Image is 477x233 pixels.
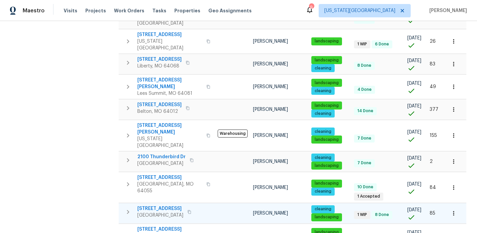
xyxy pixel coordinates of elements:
span: cleaning [312,111,334,116]
span: [PERSON_NAME] [253,133,288,138]
span: Liberty, MO 64068 [137,63,182,69]
span: cleaning [312,155,334,161]
span: landscaping [312,103,341,108]
span: Warehousing [218,130,248,138]
span: [PERSON_NAME] [253,62,288,66]
span: 2100 Thunderbird Dr [137,154,186,160]
span: Visits [64,7,77,14]
span: [PERSON_NAME] [253,84,288,89]
span: landscaping [312,214,341,220]
span: 7 Done [355,136,374,141]
span: [STREET_ADDRESS][PERSON_NAME] [137,122,202,136]
span: cleaning [312,189,334,194]
span: [DATE] [407,130,421,135]
span: [DATE] [407,182,421,187]
span: [DATE] [407,58,421,63]
span: Geo Assignments [208,7,252,14]
span: Belton, MO 64012 [137,108,182,115]
span: Properties [174,7,200,14]
span: [STREET_ADDRESS] [137,101,182,108]
span: [DATE] [407,104,421,108]
span: [DATE] [407,81,421,86]
span: 14 Done [355,108,376,114]
span: [STREET_ADDRESS] [137,31,202,38]
span: 4 Done [355,87,374,92]
span: 2 [430,159,433,164]
span: [GEOGRAPHIC_DATA], MO 64055 [137,181,202,194]
span: [STREET_ADDRESS][PERSON_NAME] [137,77,202,90]
span: cleaning [312,88,334,94]
span: [STREET_ADDRESS] [137,205,183,212]
span: 10 Done [355,184,376,190]
span: landscaping [312,57,341,63]
span: [DATE] [407,36,421,40]
span: 1 WIP [355,212,370,218]
span: [PERSON_NAME] [253,211,288,216]
span: [DATE] [407,156,421,161]
span: [PERSON_NAME] [253,39,288,44]
span: [PERSON_NAME] [253,107,288,112]
span: landscaping [312,80,341,86]
span: [GEOGRAPHIC_DATA] [137,212,183,219]
span: [DATE] [407,208,421,212]
span: 377 [430,107,438,112]
span: [PERSON_NAME] [253,159,288,164]
span: [GEOGRAPHIC_DATA] [137,160,186,167]
span: Maestro [23,7,45,14]
span: cleaning [312,206,334,212]
span: 26 [430,39,436,44]
span: landscaping [312,38,341,44]
span: 7 Done [355,160,374,166]
span: 155 [430,133,437,138]
span: 6 Done [372,41,392,47]
span: [PERSON_NAME] [253,185,288,190]
span: [PERSON_NAME] [427,7,467,14]
span: [STREET_ADDRESS] [137,56,182,63]
span: Lees Summit, MO 64081 [137,90,202,97]
span: 8 Done [355,63,374,68]
span: [US_STATE][GEOGRAPHIC_DATA] [324,7,395,14]
span: cleaning [312,129,334,135]
span: [STREET_ADDRESS] [137,174,202,181]
span: cleaning [312,65,334,71]
span: 8 Done [372,212,392,218]
span: [US_STATE][GEOGRAPHIC_DATA] [137,38,202,51]
span: 83 [430,62,435,66]
span: Work Orders [114,7,144,14]
span: landscaping [312,181,341,186]
div: 9 [309,4,314,11]
span: Projects [85,7,106,14]
span: 84 [430,185,436,190]
span: landscaping [312,137,341,143]
span: 1 Accepted [355,194,383,199]
span: 49 [430,84,436,89]
span: [STREET_ADDRESS] [137,226,202,233]
span: landscaping [312,163,341,169]
span: 85 [430,211,435,216]
span: 1 WIP [355,41,370,47]
span: [US_STATE][GEOGRAPHIC_DATA] [137,136,202,149]
span: Tasks [152,8,166,13]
